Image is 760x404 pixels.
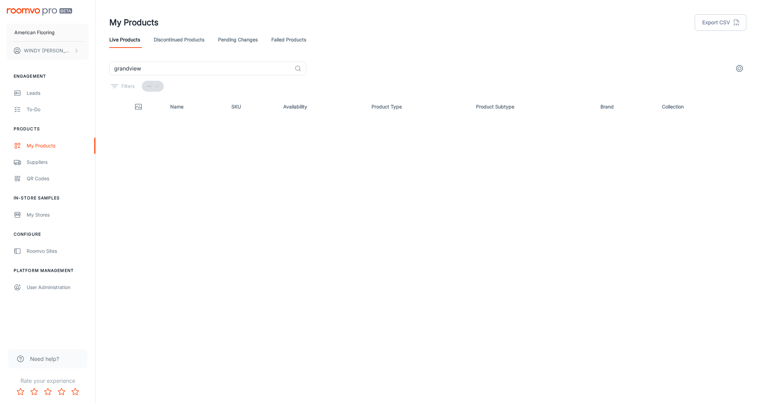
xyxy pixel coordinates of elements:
button: Rate 3 star [41,385,55,399]
div: To-do [27,106,89,113]
div: My Products [27,142,89,149]
div: User Administration [27,284,89,291]
span: Need help? [30,355,59,363]
div: Roomvo Sites [27,247,89,255]
button: WINDY [PERSON_NAME] [7,42,89,60]
svg: Thumbnail [134,103,142,111]
input: Search [109,62,292,75]
button: Rate 2 star [27,385,41,399]
th: SKU [226,97,278,116]
button: settings [733,62,746,75]
button: American Flooring [7,24,89,41]
p: American Flooring [14,29,55,36]
h1: My Products [109,16,159,29]
p: Rate your experience [5,377,90,385]
button: Rate 4 star [55,385,68,399]
div: Suppliers [27,158,89,166]
th: Product Subtype [471,97,595,116]
th: Name [165,97,226,116]
th: Product Type [366,97,471,116]
a: Discontinued Products [154,31,204,48]
button: Rate 1 star [14,385,27,399]
div: My Stores [27,211,89,219]
th: Availability [278,97,366,116]
img: Roomvo PRO Beta [7,8,72,15]
div: Leads [27,89,89,97]
button: Export CSV [695,14,746,31]
p: WINDY [PERSON_NAME] [24,47,72,54]
a: Live Products [109,31,140,48]
a: Pending Changes [218,31,258,48]
div: QR Codes [27,175,89,182]
th: Collection [656,97,746,116]
button: Rate 5 star [68,385,82,399]
a: Failed Products [271,31,306,48]
th: Brand [595,97,656,116]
